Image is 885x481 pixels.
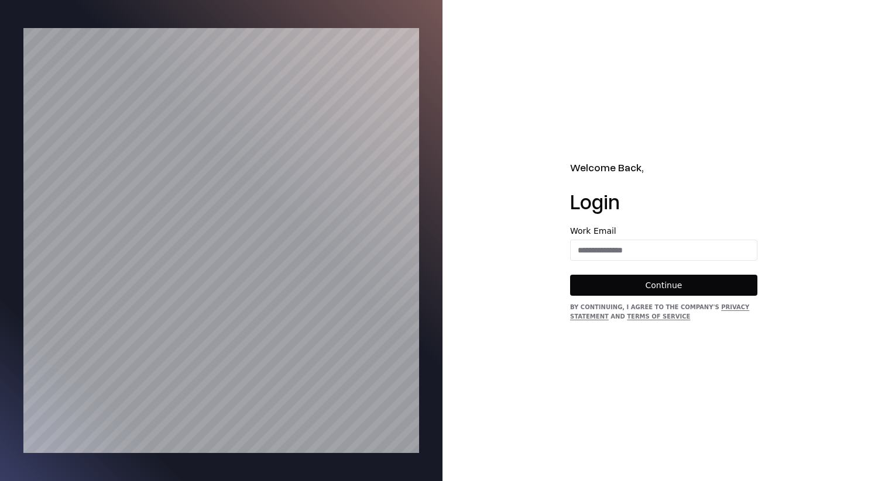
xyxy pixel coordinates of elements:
div: By continuing, I agree to the Company's and [570,303,757,321]
button: Continue [570,275,757,296]
h2: Welcome Back, [570,160,757,175]
h1: Login [570,189,757,213]
label: Work Email [570,227,757,235]
a: Terms of Service [627,313,690,320]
